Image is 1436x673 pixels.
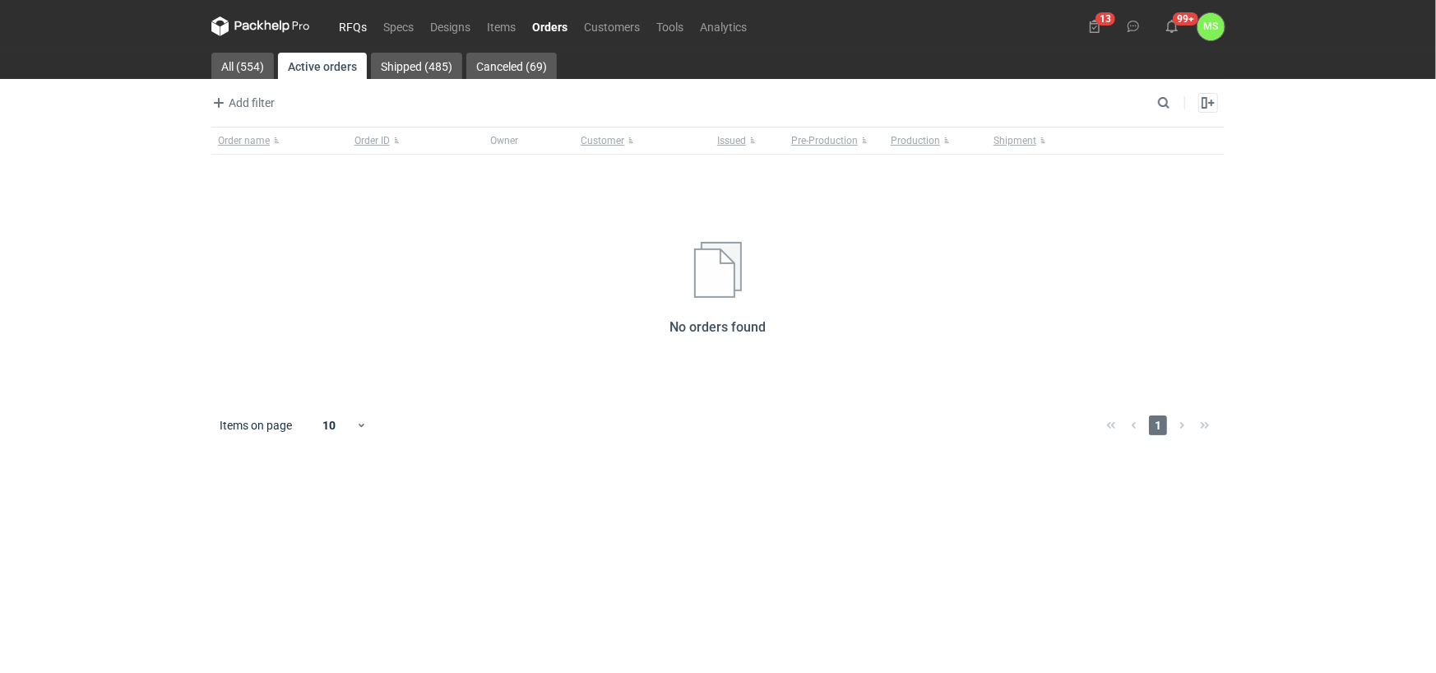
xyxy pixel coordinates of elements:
a: Specs [375,16,422,36]
h2: No orders found [670,318,767,337]
button: MS [1197,13,1225,40]
span: Items on page [220,417,292,434]
a: RFQs [331,16,375,36]
a: All (554) [211,53,274,79]
a: Customers [576,16,648,36]
a: Designs [422,16,479,36]
a: Analytics [692,16,755,36]
a: Canceled (69) [466,53,557,79]
span: 1 [1149,415,1167,435]
button: 99+ [1159,13,1185,39]
a: Tools [648,16,692,36]
button: 13 [1082,13,1108,39]
a: Shipped (485) [371,53,462,79]
a: Items [479,16,524,36]
a: Active orders [278,53,367,79]
div: 10 [303,414,356,437]
span: Add filter [209,93,275,113]
button: Add filter [208,93,276,113]
div: Magdalena Szumiło [1197,13,1225,40]
a: Orders [524,16,576,36]
input: Search [1154,93,1207,113]
svg: Packhelp Pro [211,16,310,36]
